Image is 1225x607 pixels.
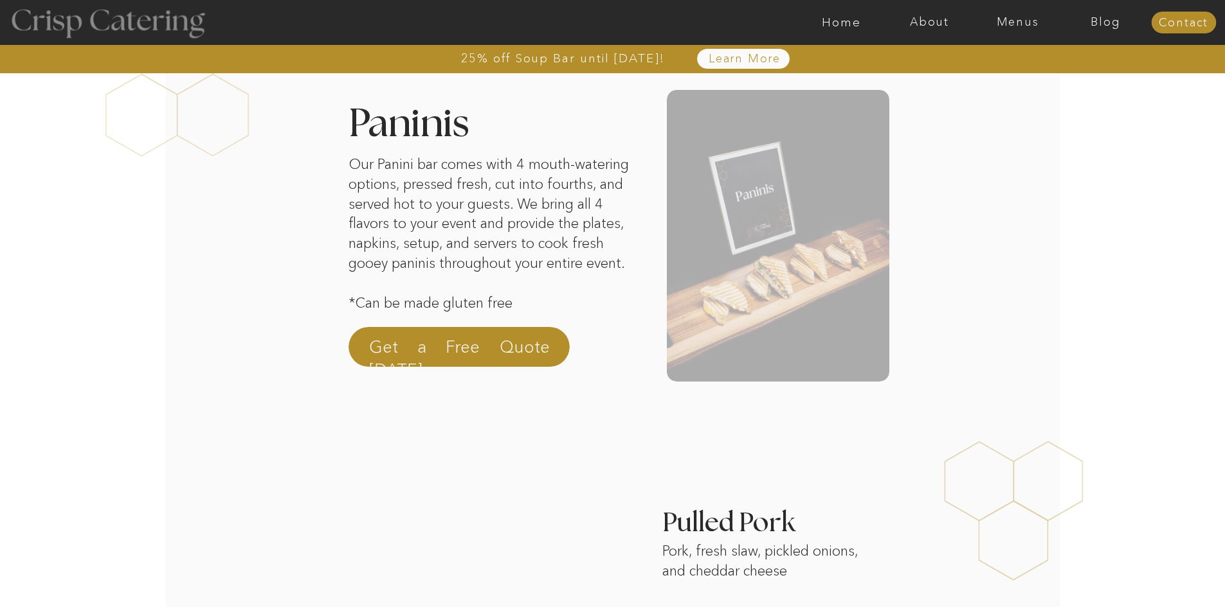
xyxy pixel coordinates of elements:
[797,16,885,29] a: Home
[679,53,811,66] a: Learn More
[974,16,1062,29] a: Menus
[662,541,876,590] p: Pork, fresh slaw, pickled onions, and cheddar cheese
[369,335,550,366] a: Get a Free Quote [DATE]
[885,16,974,29] a: About
[662,510,1073,522] h3: Pulled Pork
[1062,16,1150,29] a: Blog
[349,155,634,333] p: Our Panini bar comes with 4 mouth-watering options, pressed fresh, cut into fourths, and served h...
[1151,17,1216,30] a: Contact
[415,52,711,65] a: 25% off Soup Bar until [DATE]!
[349,105,595,139] h2: Paninis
